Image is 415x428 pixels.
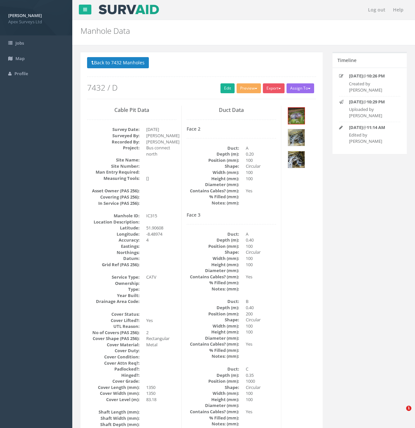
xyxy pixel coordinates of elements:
dd: Circular [246,317,276,323]
dt: Notes: (mm): [187,286,239,292]
dt: Man Entry Required: [87,169,140,175]
dt: Year Built: [87,292,140,299]
dt: Cover Status: [87,311,140,317]
dt: Manhole ID: [87,213,140,219]
dt: Latitude: [87,225,140,231]
dd: [PERSON_NAME] [146,139,176,145]
button: Preview [237,83,261,93]
dt: Shape: [187,384,239,391]
p: Edited by [PERSON_NAME] [349,132,398,144]
dt: Northings: [87,249,140,256]
span: Map [15,55,25,61]
dt: UTL Reason: [87,323,140,330]
iframe: Intercom live chat [393,406,408,421]
span: Jobs [15,40,24,46]
img: 4baa1251-a112-7808-54b9-cbaeadef5438_91be4f90-411f-76fe-3046-fca29b0a3606_thumb.jpg [288,151,305,168]
dt: Contains Cables? (mm): [187,274,239,280]
dd: CATV [146,274,176,280]
dt: Notes: (mm): [187,353,239,359]
dt: Depth (m): [187,151,239,157]
dt: Height (mm): [187,176,239,182]
dd: C [246,366,276,372]
dd: Yes [246,188,276,194]
dt: Asset Owner (PAS 256): [87,188,140,194]
dd: Circular [246,384,276,391]
dd: Bus connect north [146,145,176,157]
dt: % Filled (mm): [187,347,239,353]
dd: 1000 [246,378,276,384]
img: 4baa1251-a112-7808-54b9-cbaeadef5438_618241ca-2b57-f682-c4a1-a5f8eb74af36_thumb.jpg [288,129,305,146]
button: Assign To [287,83,314,93]
dd: 1350 [146,390,176,396]
dt: Shaft Depth (mm): [87,421,140,428]
dd: B [246,298,276,305]
dd: Yes [146,317,176,324]
dt: Covering (PAS 256): [87,194,140,200]
dd: 2 [146,330,176,336]
dt: % Filled (mm): [187,280,239,286]
dd: 100 [246,390,276,396]
dt: Shape: [187,163,239,169]
dt: Site Name: [87,157,140,163]
dd: Circular [246,163,276,169]
dt: Cover Length (mm): [87,384,140,391]
h2: 7432 / D [87,83,316,92]
dd: Metal [146,342,176,348]
dt: Notes: (mm): [187,200,239,206]
dt: Duct: [187,298,239,305]
dt: Recorded By: [87,139,140,145]
strong: [DATE] [349,73,363,79]
dt: Cover Level (m): [87,396,140,403]
p: Uploaded by [PERSON_NAME] [349,106,398,118]
dd: 4 [146,237,176,243]
dt: Position (mm): [187,243,239,249]
dd: 1350 [146,384,176,391]
h3: Cable Pit Data [87,107,176,113]
dt: No of Covers (PAS 256): [87,330,140,336]
dt: Datum: [87,255,140,262]
dd: 100 [246,255,276,262]
dd: 0.40 [246,237,276,243]
dt: Drainage Area Code: [87,298,140,305]
dd: 0.40 [246,305,276,311]
dt: Shaft Width (mm): [87,415,140,421]
button: Back to 7432 Manholes [87,57,149,68]
dd: -8.48974 [146,231,176,237]
dt: Cover Shape (PAS 256): [87,335,140,342]
dt: Shape: [187,317,239,323]
dt: Width (mm): [187,323,239,329]
dt: Duct: [187,231,239,237]
h4: Face 3 [187,212,276,217]
dt: Cover Width (mm): [87,390,140,396]
dt: Cover Material: [87,342,140,348]
dd: A [246,231,276,237]
dt: Measuring Tools: [87,175,140,182]
dd: 100 [246,157,276,163]
h5: Timeline [337,58,357,63]
dt: Eastings: [87,243,140,249]
dt: % Filled (mm): [187,415,239,421]
dt: Project: [87,145,140,151]
dt: Duct: [187,366,239,372]
dt: Width (mm): [187,169,239,176]
p: @ [349,99,398,105]
dd: 100 [246,176,276,182]
p: @ [349,73,398,79]
strong: [DATE] [349,124,363,130]
dt: Site Number: [87,163,140,169]
dd: 100 [246,169,276,176]
dt: Contains Cables? (mm): [187,409,239,415]
a: Edit [220,83,235,93]
dt: Padlocked?: [87,366,140,372]
dt: Depth (m): [187,372,239,378]
dt: Depth (m): [187,237,239,243]
dt: Shape: [187,249,239,255]
dt: Diameter (mm): [187,402,239,409]
dt: Ownership: [87,280,140,287]
dt: Position (mm): [187,157,239,163]
dt: Diameter (mm): [187,335,239,341]
dd: 0.35 [246,372,276,378]
dd: 100 [246,243,276,249]
dt: Height (mm): [187,396,239,403]
dt: Longitude: [87,231,140,237]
